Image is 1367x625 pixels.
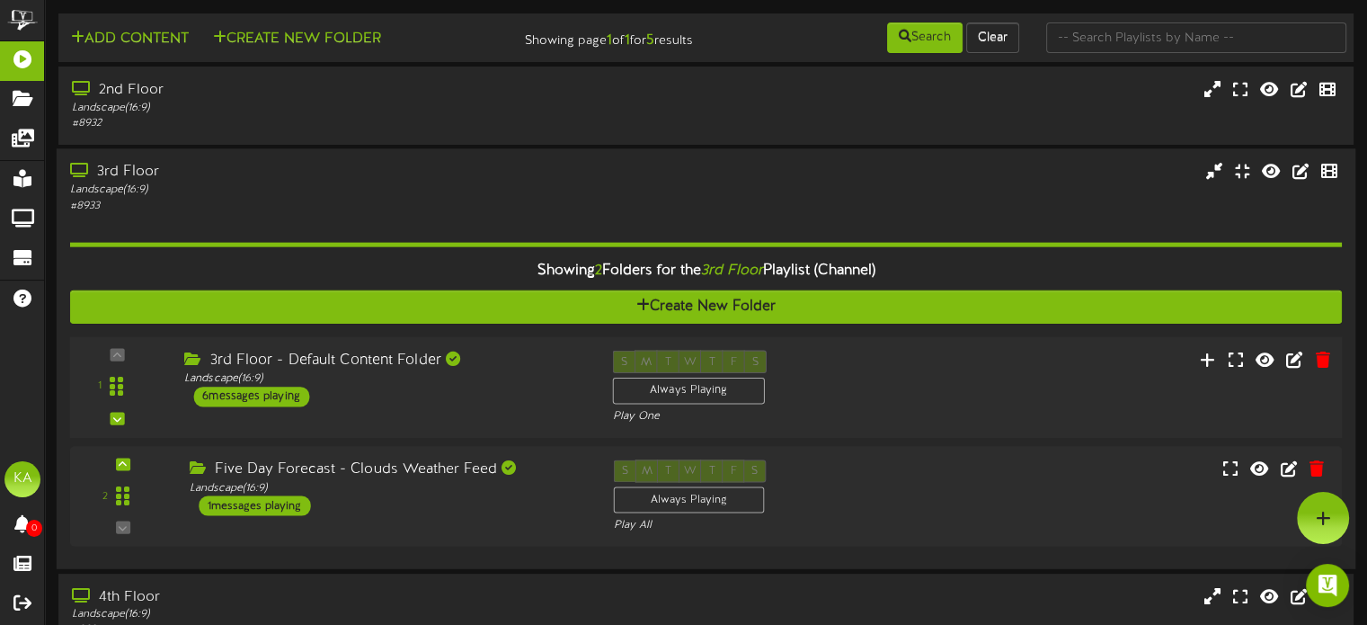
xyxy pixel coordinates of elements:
[887,22,963,53] button: Search
[614,518,905,533] div: Play All
[1306,564,1349,607] div: Open Intercom Messenger
[1046,22,1346,53] input: -- Search Playlists by Name --
[701,263,763,279] i: 3rd Floor
[614,487,765,513] div: Always Playing
[72,80,584,101] div: 2nd Floor
[70,183,584,198] div: Landscape ( 16:9 )
[607,32,612,49] strong: 1
[488,21,706,51] div: Showing page of for results
[193,387,309,406] div: 6 messages playing
[613,408,907,424] div: Play One
[66,28,194,50] button: Add Content
[70,199,584,214] div: # 8933
[72,587,584,608] div: 4th Floor
[70,290,1342,324] button: Create New Folder
[199,496,310,516] div: 1 messages playing
[190,460,587,481] div: Five Day Forecast - Clouds Weather Feed
[184,371,585,387] div: Landscape ( 16:9 )
[70,162,584,183] div: 3rd Floor
[72,116,584,131] div: # 8932
[646,32,654,49] strong: 5
[72,101,584,116] div: Landscape ( 16:9 )
[595,263,602,279] span: 2
[72,607,584,622] div: Landscape ( 16:9 )
[208,28,386,50] button: Create New Folder
[966,22,1019,53] button: Clear
[625,32,630,49] strong: 1
[26,520,42,537] span: 0
[613,378,765,405] div: Always Playing
[57,252,1355,290] div: Showing Folders for the Playlist (Channel)
[190,480,587,496] div: Landscape ( 16:9 )
[4,461,40,497] div: KA
[184,351,585,371] div: 3rd Floor - Default Content Folder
